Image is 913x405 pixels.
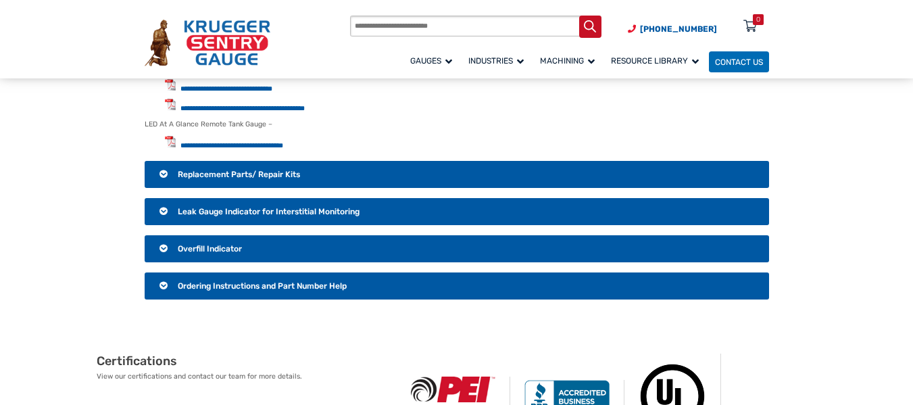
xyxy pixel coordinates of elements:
a: Resource Library [605,49,709,73]
a: Machining [534,49,605,73]
a: Gauges [404,49,462,73]
span: [PHONE_NUMBER] [640,24,717,34]
img: Krueger Sentry Gauge [145,20,270,66]
span: Resource Library [611,56,699,66]
a: Phone Number (920) 434-8860 [628,23,717,35]
span: Overfill Indicator [178,244,242,254]
div: 0 [756,14,760,25]
span: Ordering Instructions and Part Number Help [178,281,347,291]
span: Industries [468,56,524,66]
p: View our certifications and contact our team for more details. [97,371,397,382]
a: Industries [462,49,534,73]
span: Machining [540,56,595,66]
a: Contact Us [709,51,769,72]
span: Leak Gauge Indicator for Interstitial Monitoring [178,207,360,216]
span: Gauges [410,56,452,66]
span: Replacement Parts/ Repair Kits [178,170,300,179]
span: Contact Us [715,57,763,67]
h2: Certifications [97,354,397,369]
p: LED At A Glance Remote Tank Gauge – [145,119,769,130]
